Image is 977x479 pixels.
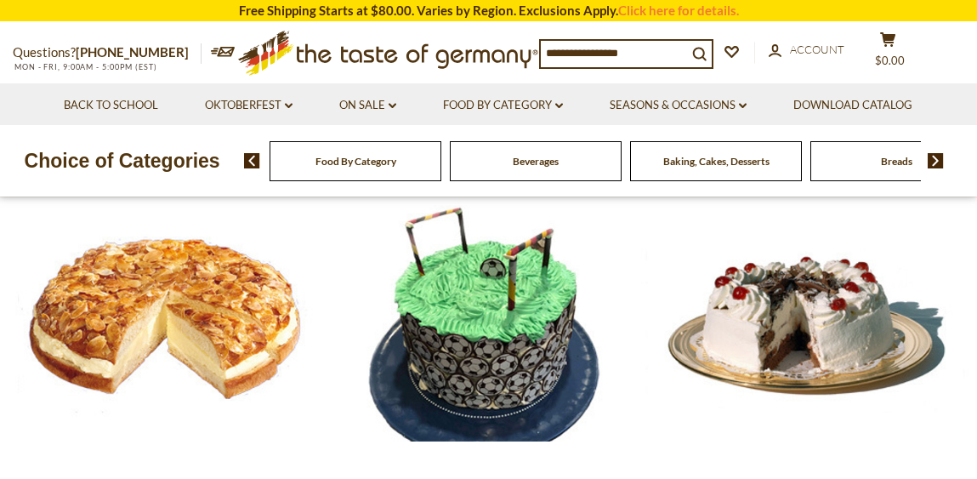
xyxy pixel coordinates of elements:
[513,155,559,168] a: Beverages
[13,62,157,71] span: MON - FRI, 9:00AM - 5:00PM (EST)
[793,96,912,115] a: Download Catalog
[64,96,158,115] a: Back to School
[205,96,293,115] a: Oktoberfest
[618,3,739,18] a: Click here for details.
[339,96,396,115] a: On Sale
[315,155,396,168] a: Food By Category
[13,42,202,64] p: Questions?
[862,31,913,74] button: $0.00
[244,153,260,168] img: previous arrow
[769,41,844,60] a: Account
[663,155,770,168] a: Baking, Cakes, Desserts
[790,43,844,56] span: Account
[443,96,563,115] a: Food By Category
[76,44,189,60] a: [PHONE_NUMBER]
[875,54,905,67] span: $0.00
[881,155,912,168] a: Breads
[928,153,944,168] img: next arrow
[610,96,747,115] a: Seasons & Occasions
